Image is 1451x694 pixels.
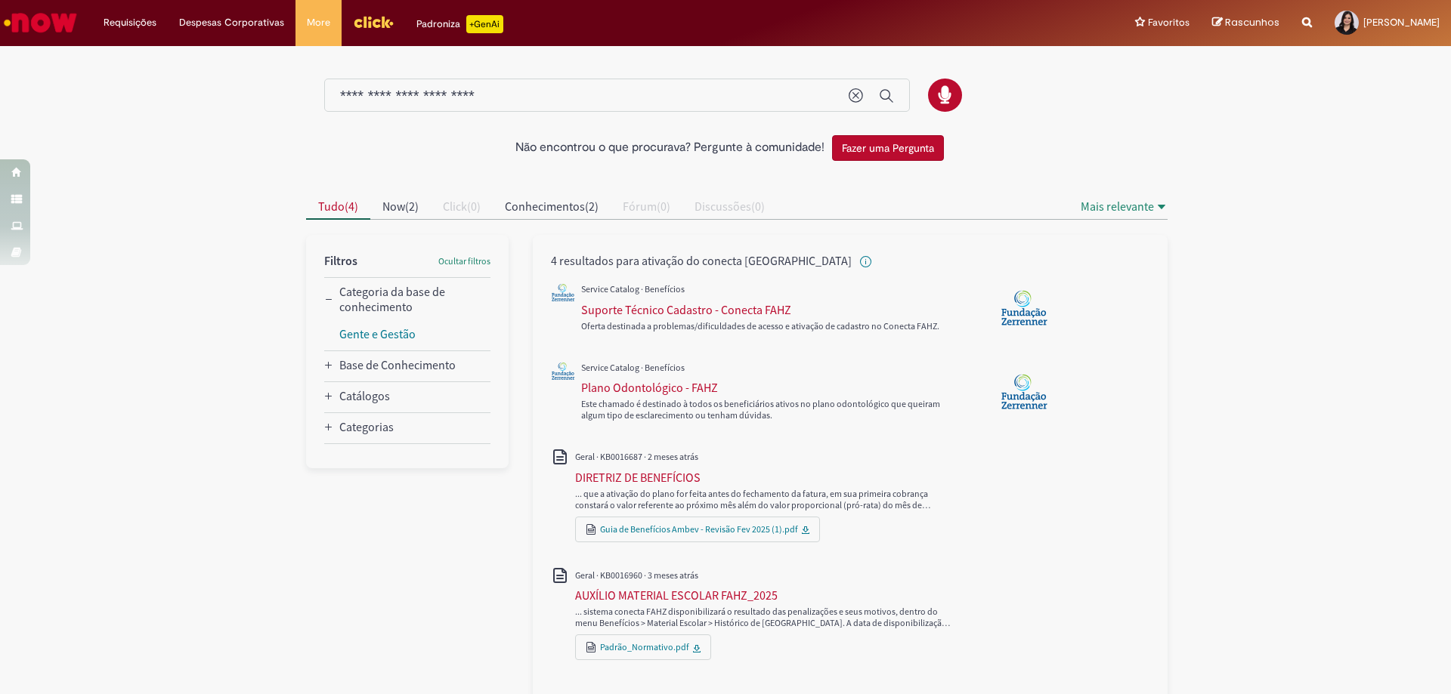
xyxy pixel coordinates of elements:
span: More [307,15,330,30]
img: ServiceNow [2,8,79,38]
a: Rascunhos [1212,16,1279,30]
span: Rascunhos [1225,15,1279,29]
button: Fazer uma Pergunta [832,135,944,161]
span: [PERSON_NAME] [1363,16,1440,29]
h2: Não encontrou o que procurava? Pergunte à comunidade! [515,141,825,155]
p: +GenAi [466,15,503,33]
div: Padroniza [416,15,503,33]
img: click_logo_yellow_360x200.png [353,11,394,33]
span: Favoritos [1148,15,1190,30]
span: Despesas Corporativas [179,15,284,30]
span: Requisições [104,15,156,30]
